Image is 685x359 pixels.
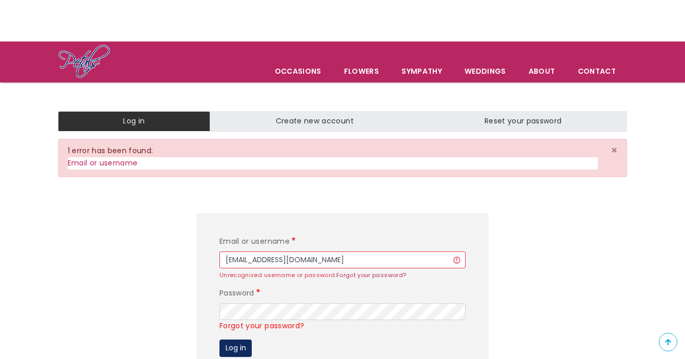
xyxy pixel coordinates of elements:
[518,60,566,82] a: About
[264,60,332,82] span: Occasions
[219,340,252,357] button: Log in
[601,139,627,161] button: Close
[210,111,419,132] a: Create new account
[68,158,138,168] a: Email or username
[567,60,627,82] a: Contact
[58,111,210,132] a: Log in
[391,60,453,82] a: Sympathy
[219,321,304,331] a: Forgot your password?
[58,139,627,177] div: Error message
[219,236,297,248] label: Email or username
[219,270,466,280] div: Unrecognized username or password.
[50,111,635,132] nav: Tabs
[219,287,262,300] label: Password
[58,44,111,80] img: Home
[333,60,390,82] a: Flowers
[454,60,517,82] span: Weddings
[419,111,627,132] a: Reset your password
[336,271,406,279] a: Forgot your password?
[611,143,618,158] span: ×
